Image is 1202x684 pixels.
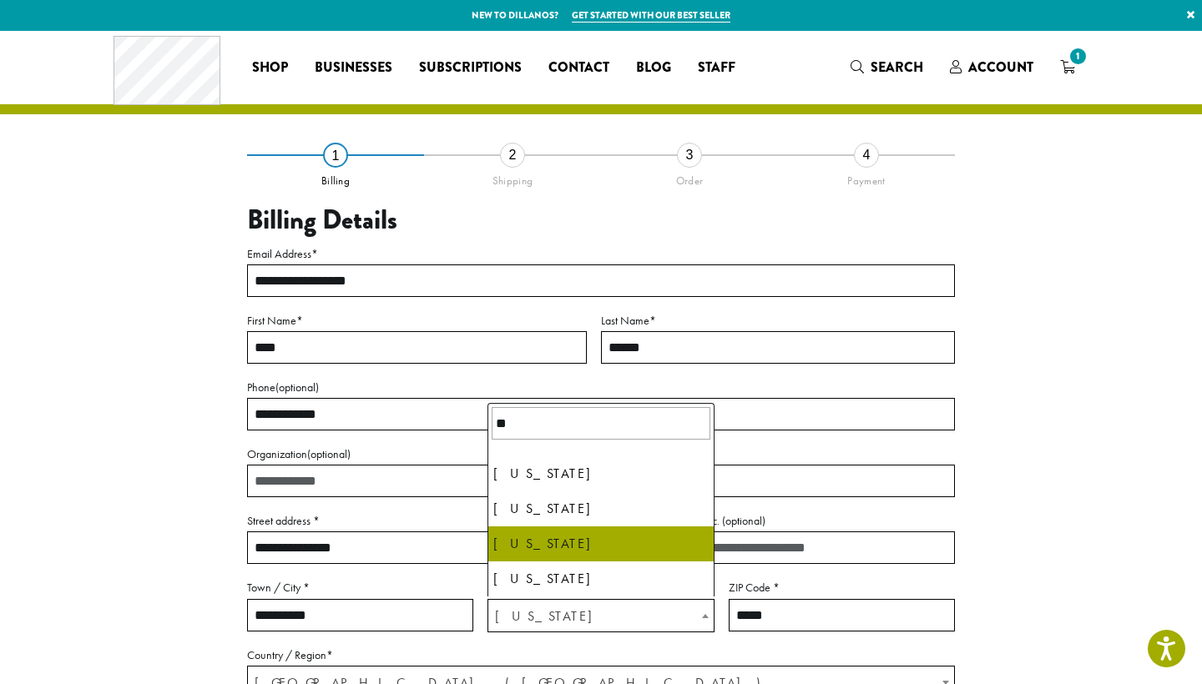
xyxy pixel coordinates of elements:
[601,168,778,188] div: Order
[247,310,587,331] label: First Name
[315,58,392,78] span: Businesses
[871,58,923,77] span: Search
[252,58,288,78] span: Shop
[722,513,765,528] span: (optional)
[275,380,319,395] span: (optional)
[572,8,730,23] a: Get started with our best seller
[488,491,713,526] li: [US_STATE]
[247,168,424,188] div: Billing
[419,58,522,78] span: Subscriptions
[247,244,955,264] label: Email Address
[488,600,713,632] span: Oregon
[548,58,609,78] span: Contact
[487,599,714,632] span: State
[424,168,601,188] div: Shipping
[778,168,955,188] div: Payment
[488,526,713,561] li: [US_STATE]
[729,577,955,598] label: ZIP Code
[601,510,955,531] label: Apartment, suite, unit, etc.
[698,58,735,78] span: Staff
[837,53,937,81] a: Search
[677,143,702,168] div: 3
[968,58,1033,77] span: Account
[239,54,301,81] a: Shop
[636,58,671,78] span: Blog
[684,54,749,81] a: Staff
[247,577,473,598] label: Town / City
[323,143,348,168] div: 1
[488,456,713,491] li: [US_STATE]
[1067,45,1089,68] span: 1
[488,561,713,596] li: [US_STATE]
[854,143,879,168] div: 4
[247,444,955,465] label: Organization
[247,204,955,236] h3: Billing Details
[601,310,955,331] label: Last Name
[247,510,587,531] label: Street address
[307,446,351,461] span: (optional)
[500,143,525,168] div: 2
